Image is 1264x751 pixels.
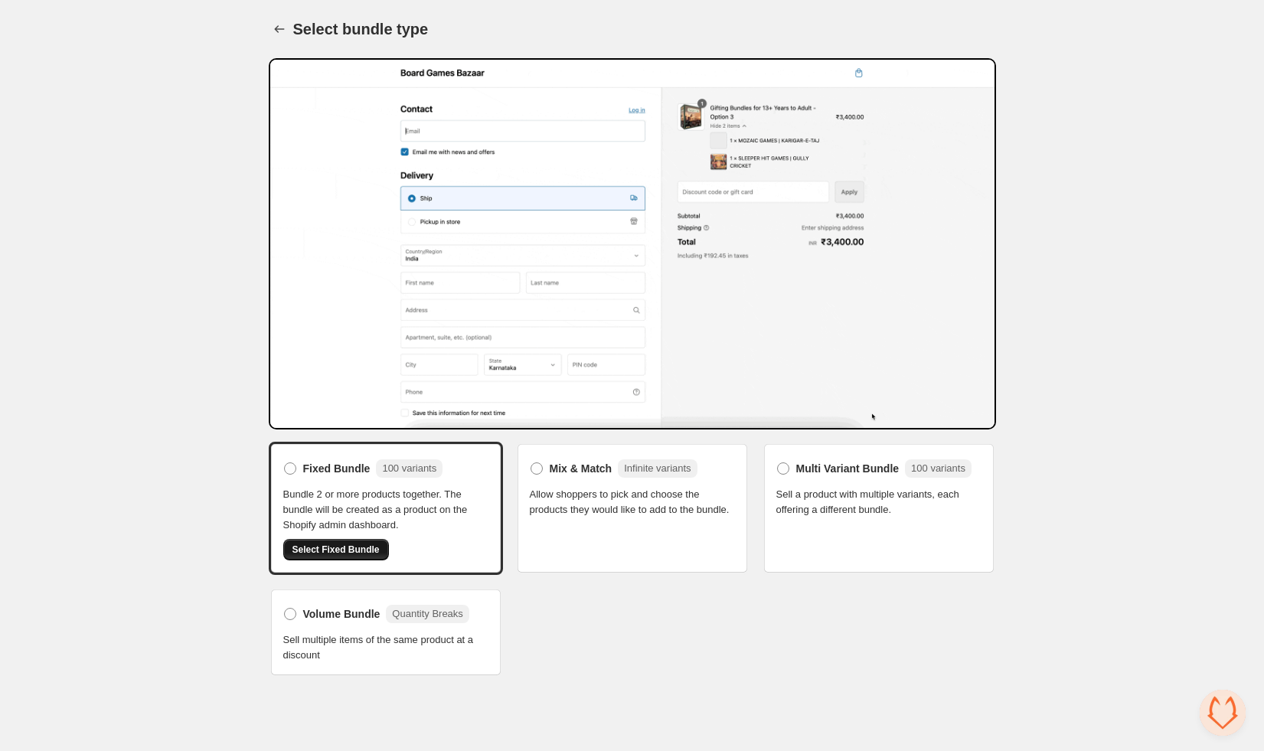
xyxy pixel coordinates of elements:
span: Fixed Bundle [303,461,371,476]
span: Select Fixed Bundle [292,544,380,556]
span: Infinite variants [624,462,691,474]
span: Quantity Breaks [392,608,463,619]
img: Bundle Preview [269,58,996,429]
span: Multi Variant Bundle [796,461,900,476]
button: Select Fixed Bundle [283,539,389,560]
span: Allow shoppers to pick and choose the products they would like to add to the bundle. [530,487,735,518]
h1: Select bundle type [293,20,429,38]
span: Bundle 2 or more products together. The bundle will be created as a product on the Shopify admin ... [283,487,488,533]
button: Back [269,18,290,40]
span: 100 variants [382,462,436,474]
span: Volume Bundle [303,606,381,622]
span: 100 variants [911,462,965,474]
span: Sell a product with multiple variants, each offering a different bundle. [776,487,981,518]
span: Sell multiple items of the same product at a discount [283,632,488,663]
span: Mix & Match [550,461,612,476]
div: Open chat [1200,690,1246,736]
